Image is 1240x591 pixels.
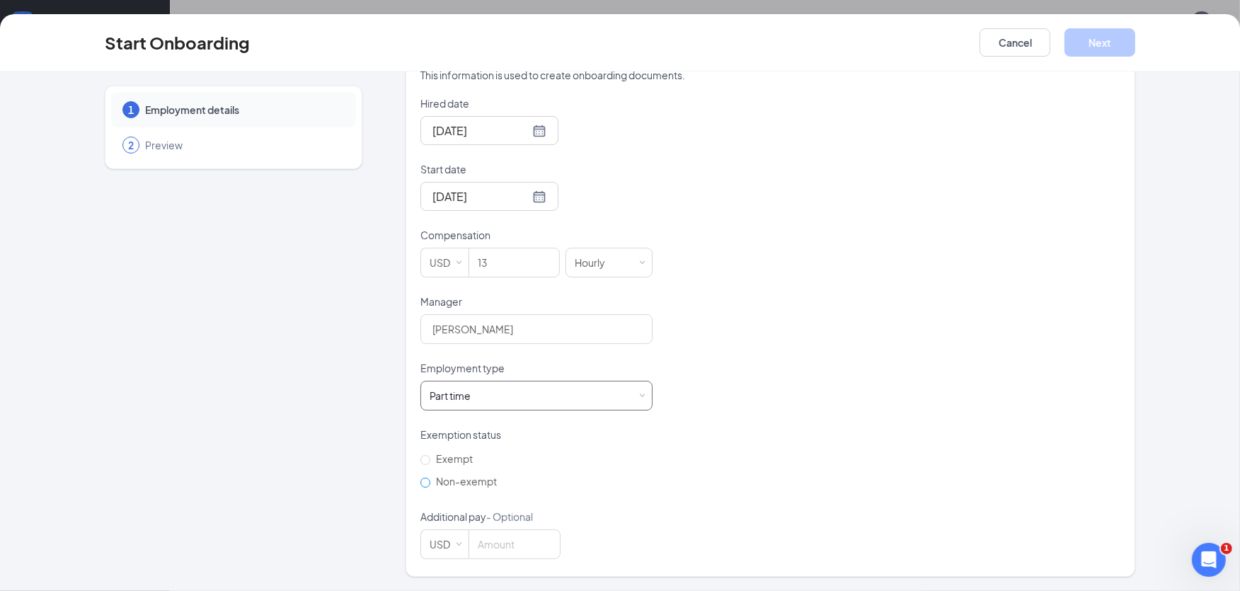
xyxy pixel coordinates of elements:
span: Employment details [145,103,342,117]
input: Manager name [420,314,653,344]
p: Additional pay [420,510,653,524]
span: 1 [1221,543,1232,554]
button: Next [1064,28,1135,57]
div: USD [430,248,460,277]
p: Compensation [420,228,653,242]
div: Part time [430,389,471,403]
input: Aug 26, 2025 [432,122,529,139]
input: Amount [469,248,559,277]
div: [object Object] [430,389,481,403]
input: Aug 26, 2025 [432,188,529,205]
p: Start date [420,162,653,176]
span: Preview [145,138,342,152]
span: 2 [128,138,134,152]
div: Hourly [575,248,615,277]
div: USD [430,530,460,558]
span: - Optional [486,510,533,523]
iframe: Intercom live chat [1192,543,1226,577]
h3: Start Onboarding [105,30,250,54]
p: This information is used to create onboarding documents. [420,68,1120,82]
p: Manager [420,294,653,309]
p: Hired date [420,96,653,110]
p: Exemption status [420,428,653,442]
input: Amount [469,530,560,558]
button: Cancel [980,28,1050,57]
span: Exempt [430,452,478,465]
span: Non-exempt [430,475,503,488]
p: Employment type [420,361,653,375]
span: 1 [128,103,134,117]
